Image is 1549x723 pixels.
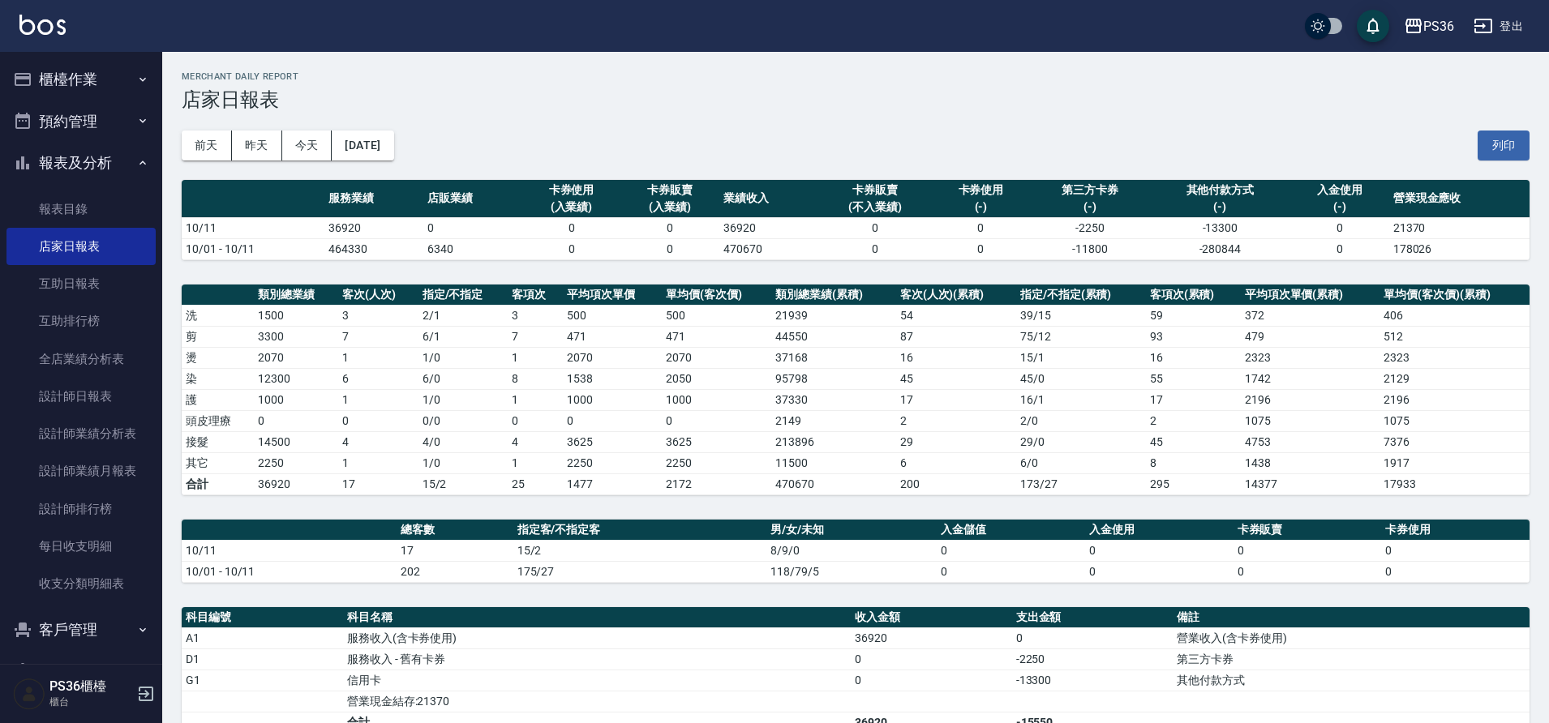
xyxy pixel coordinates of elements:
td: 3625 [662,431,771,452]
td: 8/9/0 [766,540,937,561]
td: 37330 [771,389,895,410]
button: 登出 [1467,11,1530,41]
td: 36920 [719,217,818,238]
td: 200 [896,473,1016,494]
td: A1 [182,627,343,648]
td: 2250 [254,452,338,473]
td: 1075 [1380,410,1530,431]
table: a dense table [182,520,1530,583]
td: 0 [1085,561,1234,582]
td: -2250 [1012,648,1174,670]
td: G1 [182,670,343,691]
div: 入金使用 [1294,182,1385,199]
td: 4 [508,431,563,452]
td: 15 / 1 [1016,347,1146,368]
h5: PS36櫃檯 [49,678,132,695]
div: (-) [1154,199,1286,216]
td: 202 [397,561,513,582]
div: (不入業績) [822,199,928,216]
td: 0 [1290,217,1389,238]
div: (入業績) [624,199,715,216]
td: 1438 [1241,452,1380,473]
td: 2070 [662,347,771,368]
div: 卡券販賣 [624,182,715,199]
p: 櫃台 [49,695,132,709]
td: 營業現金結存:21370 [343,691,851,712]
td: 2070 [254,347,338,368]
th: 指定/不指定(累積) [1016,284,1146,306]
td: 6 / 0 [418,368,508,389]
td: 2250 [563,452,662,473]
th: 指定客/不指定客 [513,520,767,541]
td: 0 [563,410,662,431]
td: 12300 [254,368,338,389]
td: 15/2 [513,540,767,561]
button: 預約管理 [6,101,156,143]
img: Logo [19,15,66,35]
td: 2 [896,410,1016,431]
td: 471 [662,326,771,347]
td: 470670 [719,238,818,259]
td: -2250 [1030,217,1149,238]
td: 3 [338,305,418,326]
th: 科目編號 [182,607,343,628]
td: 0 [818,217,932,238]
a: 互助排行榜 [6,302,156,340]
td: -280844 [1150,238,1290,259]
td: 1000 [563,389,662,410]
td: 2 / 0 [1016,410,1146,431]
td: 2070 [563,347,662,368]
td: 45 [1146,431,1241,452]
td: 0 [937,561,1085,582]
td: 0 [620,217,719,238]
th: 業績收入 [719,180,818,218]
td: 燙 [182,347,254,368]
td: 1500 [254,305,338,326]
td: 14377 [1241,473,1380,494]
td: 7376 [1380,431,1530,452]
td: 2129 [1380,368,1530,389]
td: 0 [522,238,621,259]
td: 2196 [1241,389,1380,410]
div: 卡券使用 [936,182,1027,199]
td: 16 [896,347,1016,368]
td: 0 [254,410,338,431]
td: 2323 [1380,347,1530,368]
td: 0 [1012,627,1174,648]
h2: Merchant Daily Report [182,71,1530,82]
td: 36920 [851,627,1012,648]
td: 59 [1146,305,1241,326]
td: 0 [851,670,1012,691]
td: 470670 [771,473,895,494]
td: 0 [338,410,418,431]
td: -13300 [1150,217,1290,238]
td: 6 [338,368,418,389]
td: 29 [896,431,1016,452]
button: 列印 [1478,130,1530,160]
td: 0 [620,238,719,259]
button: 今天 [282,130,333,160]
td: 0 [1381,561,1530,582]
a: 每日收支明細 [6,528,156,565]
td: 44550 [771,326,895,347]
button: 昨天 [232,130,282,160]
td: 洗 [182,305,254,326]
td: 4 / 0 [418,431,508,452]
button: 前天 [182,130,232,160]
td: 1000 [662,389,771,410]
td: 4753 [1241,431,1380,452]
th: 平均項次單價 [563,284,662,306]
td: 0 [1234,540,1382,561]
td: 8 [508,368,563,389]
td: 464330 [324,238,423,259]
td: 295 [1146,473,1241,494]
td: 17 [397,540,513,561]
td: 營業收入(含卡券使用) [1173,627,1530,648]
th: 客次(人次)(累積) [896,284,1016,306]
td: 6 / 0 [1016,452,1146,473]
td: 372 [1241,305,1380,326]
td: 0 [508,410,563,431]
th: 科目名稱 [343,607,851,628]
table: a dense table [182,284,1530,495]
td: 1477 [563,473,662,494]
